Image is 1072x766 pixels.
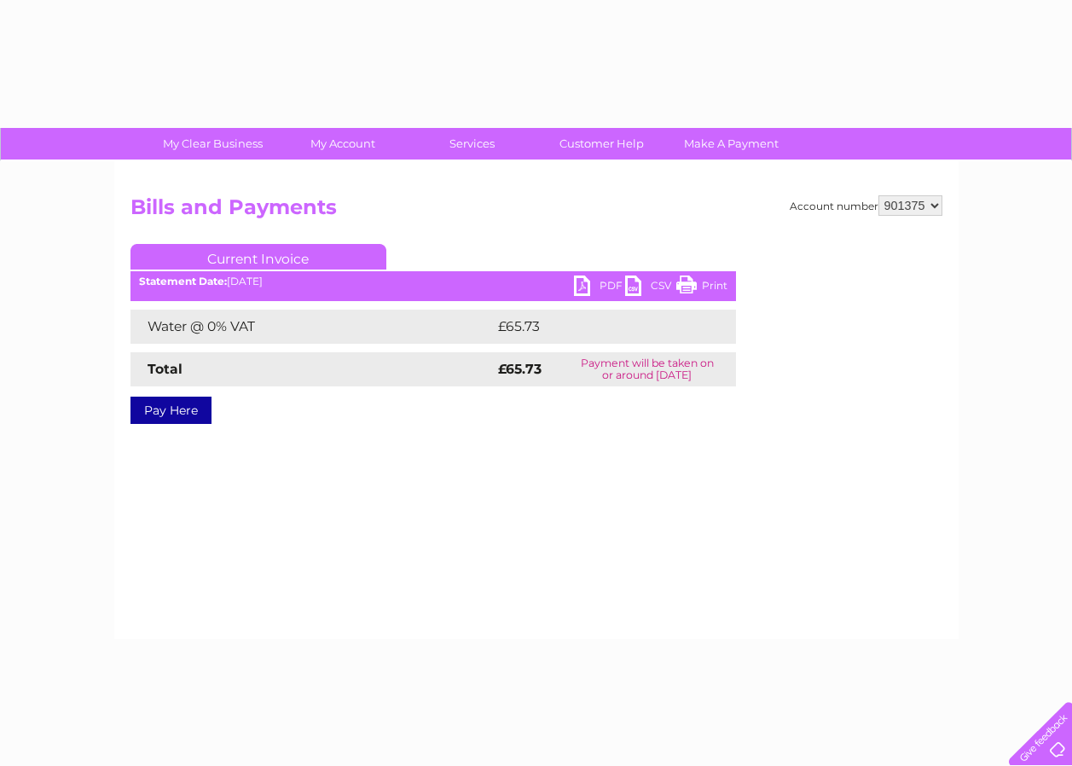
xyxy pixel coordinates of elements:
[661,128,802,160] a: Make A Payment
[130,397,212,424] a: Pay Here
[130,195,942,228] h2: Bills and Payments
[130,310,494,344] td: Water @ 0% VAT
[559,352,736,386] td: Payment will be taken on or around [DATE]
[494,310,701,344] td: £65.73
[130,244,386,270] a: Current Invoice
[574,276,625,300] a: PDF
[142,128,283,160] a: My Clear Business
[625,276,676,300] a: CSV
[148,361,183,377] strong: Total
[139,275,227,287] b: Statement Date:
[130,276,736,287] div: [DATE]
[498,361,542,377] strong: £65.73
[272,128,413,160] a: My Account
[676,276,727,300] a: Print
[790,195,942,216] div: Account number
[402,128,542,160] a: Services
[531,128,672,160] a: Customer Help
